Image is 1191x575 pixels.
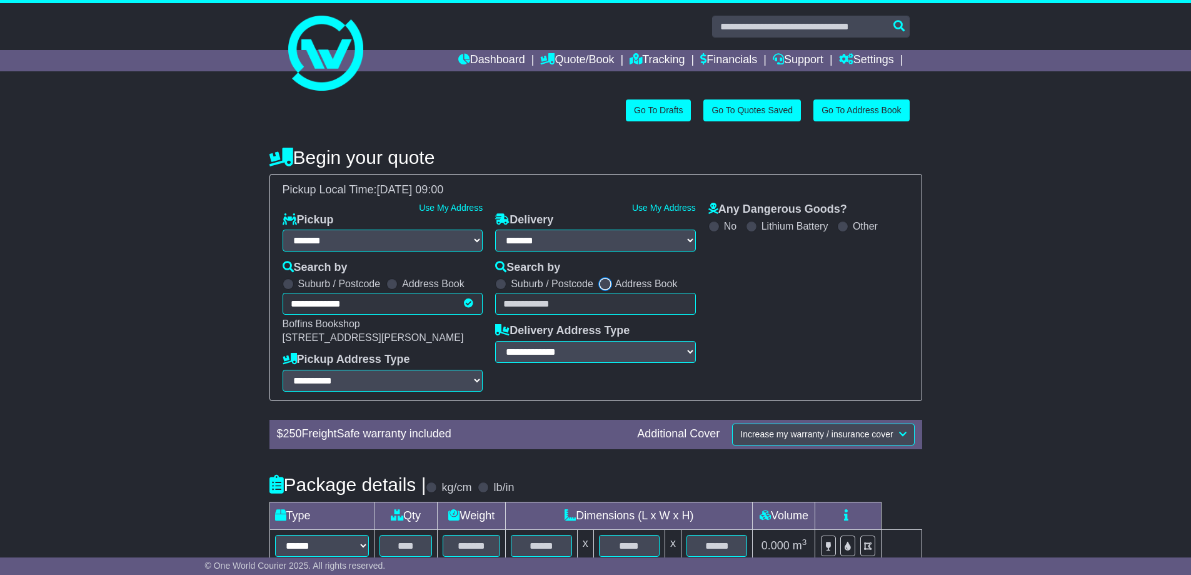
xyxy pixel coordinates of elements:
div: $ FreightSafe warranty included [271,427,631,441]
td: Type [269,502,374,529]
span: Boffins Bookshop [283,318,360,329]
a: Settings [839,50,894,71]
label: lb/in [493,481,514,495]
label: Address Book [615,278,678,290]
label: kg/cm [441,481,471,495]
div: Pickup Local Time: [276,183,915,197]
span: Increase my warranty / insurance cover [740,429,893,439]
a: Support [773,50,823,71]
label: Pickup Address Type [283,353,410,367]
a: Go To Address Book [813,99,909,121]
label: Search by [283,261,348,275]
h4: Begin your quote [269,147,922,168]
h4: Package details | [269,474,426,495]
a: Quote/Book [540,50,614,71]
span: [STREET_ADDRESS][PERSON_NAME] [283,332,464,343]
a: Use My Address [419,203,483,213]
a: Tracking [630,50,685,71]
sup: 3 [802,537,807,547]
td: Qty [374,502,438,529]
td: x [577,529,593,562]
div: Additional Cover [631,427,726,441]
button: Increase my warranty / insurance cover [732,424,914,445]
a: Use My Address [632,203,696,213]
label: Suburb / Postcode [511,278,593,290]
label: Any Dangerous Goods? [708,203,847,216]
a: Dashboard [458,50,525,71]
label: Lithium Battery [761,220,828,232]
a: Financials [700,50,757,71]
span: m [793,539,807,552]
span: 0.000 [761,539,790,552]
td: x [665,529,681,562]
a: Go To Quotes Saved [703,99,801,121]
label: Pickup [283,213,334,227]
span: © One World Courier 2025. All rights reserved. [205,561,386,571]
span: 250 [283,427,302,440]
a: Go To Drafts [626,99,691,121]
td: Dimensions (L x W x H) [506,502,753,529]
label: Suburb / Postcode [298,278,381,290]
label: Address Book [402,278,465,290]
span: [DATE] 09:00 [377,183,444,196]
td: Volume [753,502,815,529]
label: Delivery [495,213,553,227]
label: Search by [495,261,560,275]
label: Other [853,220,878,232]
td: Weight [438,502,506,529]
label: No [724,220,736,232]
label: Delivery Address Type [495,324,630,338]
